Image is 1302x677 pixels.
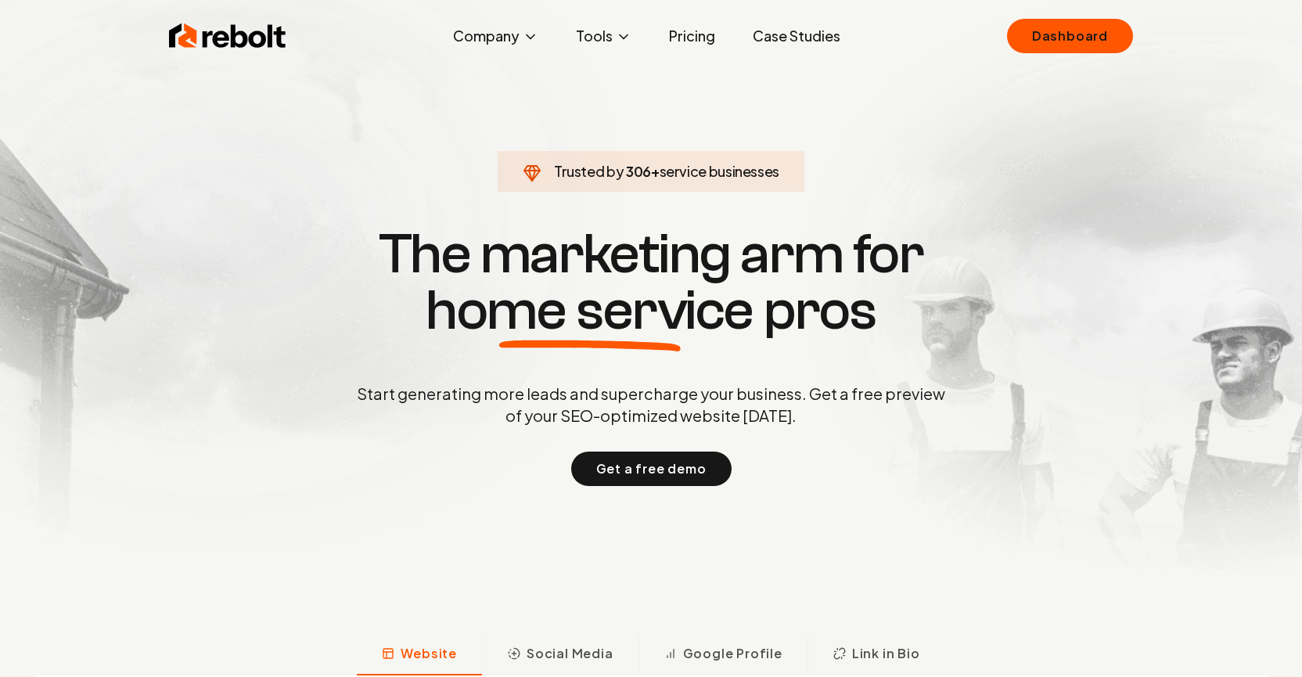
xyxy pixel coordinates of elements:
[660,162,780,180] span: service businesses
[651,162,660,180] span: +
[527,644,613,663] span: Social Media
[740,20,853,52] a: Case Studies
[169,20,286,52] img: Rebolt Logo
[571,452,732,486] button: Get a free demo
[401,644,457,663] span: Website
[563,20,644,52] button: Tools
[656,20,728,52] a: Pricing
[482,635,638,675] button: Social Media
[357,635,482,675] button: Website
[852,644,920,663] span: Link in Bio
[275,226,1027,339] h1: The marketing arm for pros
[426,283,754,339] span: home service
[441,20,551,52] button: Company
[807,635,945,675] button: Link in Bio
[554,162,624,180] span: Trusted by
[638,635,807,675] button: Google Profile
[683,644,782,663] span: Google Profile
[626,160,651,182] span: 306
[1007,19,1133,53] a: Dashboard
[354,383,948,427] p: Start generating more leads and supercharge your business. Get a free preview of your SEO-optimiz...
